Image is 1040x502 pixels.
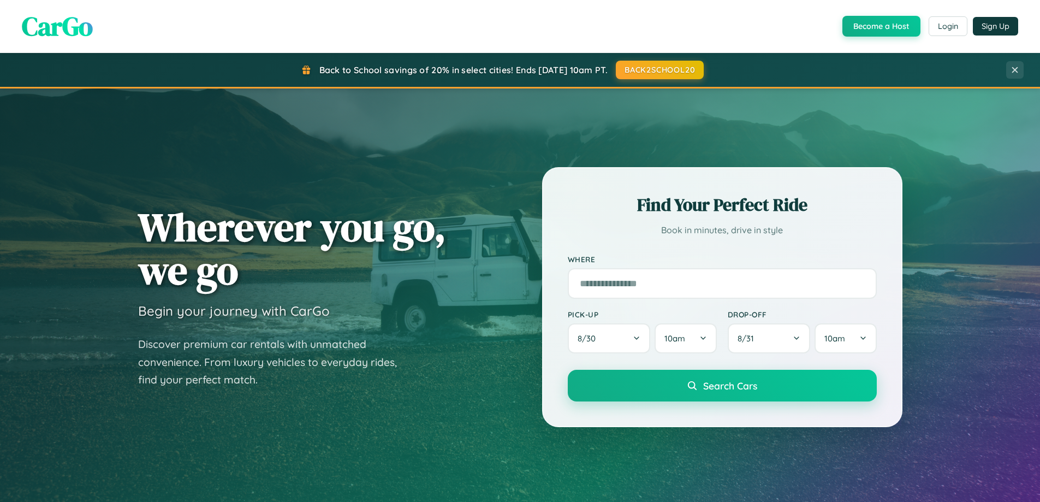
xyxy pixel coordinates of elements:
button: 8/30 [568,323,651,353]
h1: Wherever you go, we go [138,205,446,292]
button: Search Cars [568,370,877,401]
label: Drop-off [728,310,877,319]
button: BACK2SCHOOL20 [616,61,704,79]
span: 10am [824,333,845,344]
p: Discover premium car rentals with unmatched convenience. From luxury vehicles to everyday rides, ... [138,335,411,389]
button: Become a Host [842,16,920,37]
span: CarGo [22,8,93,44]
span: 8 / 31 [738,333,759,344]
p: Book in minutes, drive in style [568,222,877,238]
label: Where [568,255,877,264]
label: Pick-up [568,310,717,319]
button: 10am [655,323,716,353]
button: Sign Up [973,17,1018,36]
span: 10am [664,333,685,344]
button: 8/31 [728,323,811,353]
h3: Begin your journey with CarGo [138,303,330,319]
button: Login [929,16,967,36]
span: Search Cars [703,380,757,392]
h2: Find Your Perfect Ride [568,193,877,217]
span: Back to School savings of 20% in select cities! Ends [DATE] 10am PT. [319,64,608,75]
button: 10am [815,323,876,353]
span: 8 / 30 [578,333,601,344]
